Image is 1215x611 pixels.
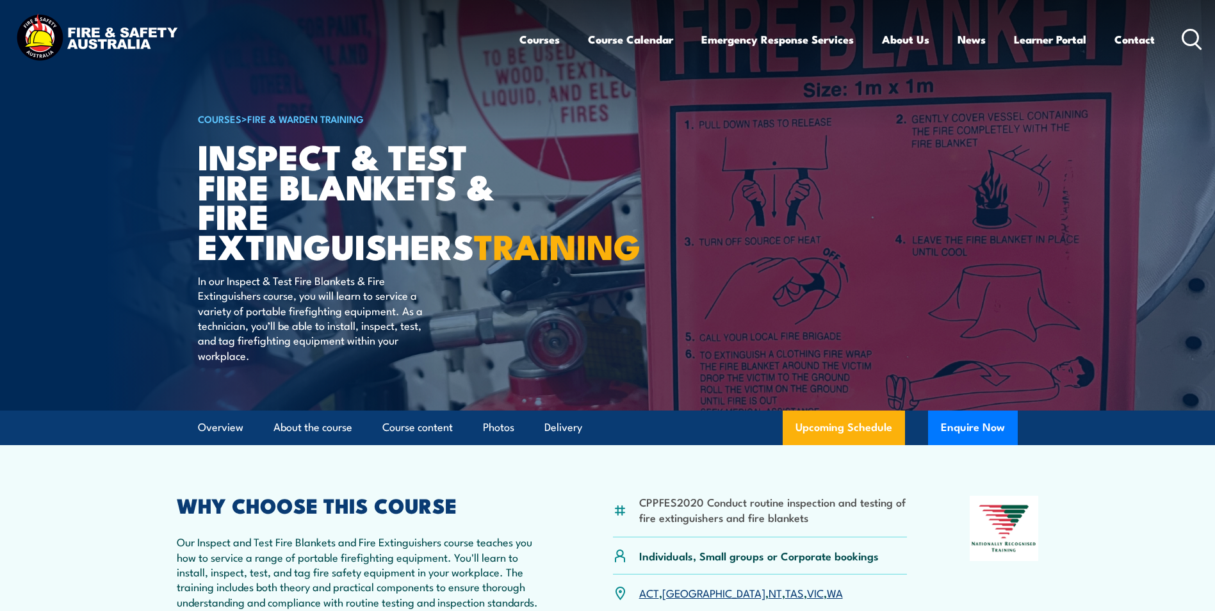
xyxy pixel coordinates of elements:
li: CPPFES2020 Conduct routine inspection and testing of fire extinguishers and fire blankets [639,494,908,525]
a: About the course [273,411,352,444]
button: Enquire Now [928,411,1018,445]
a: [GEOGRAPHIC_DATA] [662,585,765,600]
a: COURSES [198,111,241,126]
a: News [958,22,986,56]
a: Contact [1114,22,1155,56]
p: In our Inspect & Test Fire Blankets & Fire Extinguishers course, you will learn to service a vari... [198,273,432,363]
a: Emergency Response Services [701,22,854,56]
a: NT [769,585,782,600]
a: About Us [882,22,929,56]
a: Overview [198,411,243,444]
p: Individuals, Small groups or Corporate bookings [639,548,879,563]
a: TAS [785,585,804,600]
a: Photos [483,411,514,444]
strong: TRAINING [474,218,640,272]
h1: Inspect & Test Fire Blankets & Fire Extinguishers [198,141,514,261]
img: Nationally Recognised Training logo. [970,496,1039,561]
a: Course content [382,411,453,444]
h6: > [198,111,514,126]
a: VIC [807,585,824,600]
a: Courses [519,22,560,56]
p: , , , , , [639,585,843,600]
a: WA [827,585,843,600]
a: Course Calendar [588,22,673,56]
h2: WHY CHOOSE THIS COURSE [177,496,551,514]
a: ACT [639,585,659,600]
p: Our Inspect and Test Fire Blankets and Fire Extinguishers course teaches you how to service a ran... [177,534,551,609]
a: Fire & Warden Training [247,111,364,126]
a: Upcoming Schedule [783,411,905,445]
a: Learner Portal [1014,22,1086,56]
a: Delivery [544,411,582,444]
